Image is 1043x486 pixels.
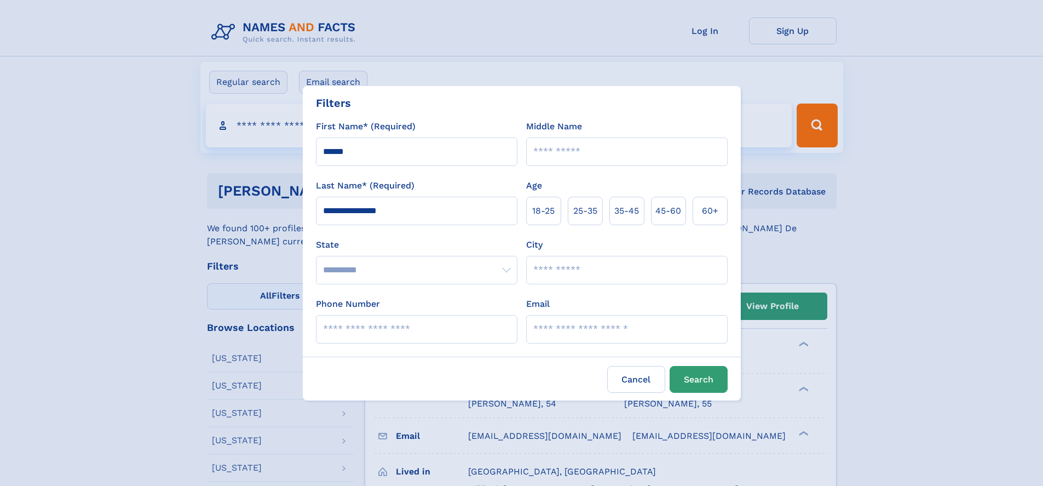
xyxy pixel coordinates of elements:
label: City [526,238,543,251]
span: 35‑45 [614,204,639,218]
label: First Name* (Required) [316,120,416,133]
label: Cancel [607,366,665,393]
span: 25‑35 [573,204,597,218]
div: Filters [316,95,351,111]
label: State [316,238,517,251]
label: Phone Number [316,298,380,311]
label: Email [526,298,550,311]
span: 60+ [702,204,718,218]
label: Middle Name [526,120,582,133]
button: Search [670,366,728,393]
label: Age [526,179,542,192]
span: 18‑25 [532,204,555,218]
label: Last Name* (Required) [316,179,414,192]
span: 45‑60 [655,204,681,218]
